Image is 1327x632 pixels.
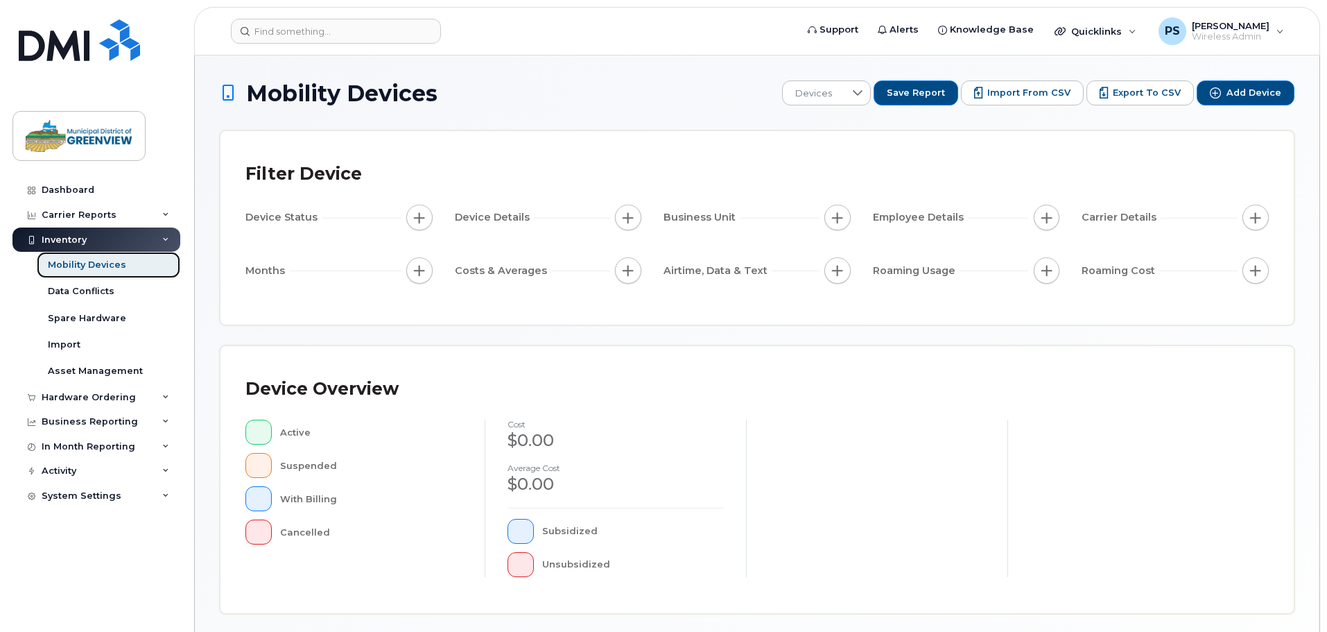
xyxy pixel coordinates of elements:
[1197,80,1294,105] button: Add Device
[542,552,725,577] div: Unsubsidized
[455,210,534,225] span: Device Details
[663,264,772,278] span: Airtime, Data & Text
[1226,87,1281,99] span: Add Device
[961,80,1084,105] button: Import from CSV
[245,264,289,278] span: Months
[508,463,724,472] h4: Average cost
[508,472,724,496] div: $0.00
[542,519,725,544] div: Subsidized
[1113,87,1181,99] span: Export to CSV
[873,264,960,278] span: Roaming Usage
[887,87,945,99] span: Save Report
[508,429,724,452] div: $0.00
[663,210,740,225] span: Business Unit
[245,156,362,192] div: Filter Device
[245,210,322,225] span: Device Status
[508,420,724,429] h4: cost
[987,87,1070,99] span: Import from CSV
[246,81,437,105] span: Mobility Devices
[873,210,968,225] span: Employee Details
[1086,80,1194,105] button: Export to CSV
[1082,210,1161,225] span: Carrier Details
[280,520,463,545] div: Cancelled
[245,371,399,407] div: Device Overview
[455,264,551,278] span: Costs & Averages
[874,80,958,105] button: Save Report
[1082,264,1159,278] span: Roaming Cost
[280,486,463,511] div: With Billing
[280,420,463,445] div: Active
[280,453,463,478] div: Suspended
[783,81,844,106] span: Devices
